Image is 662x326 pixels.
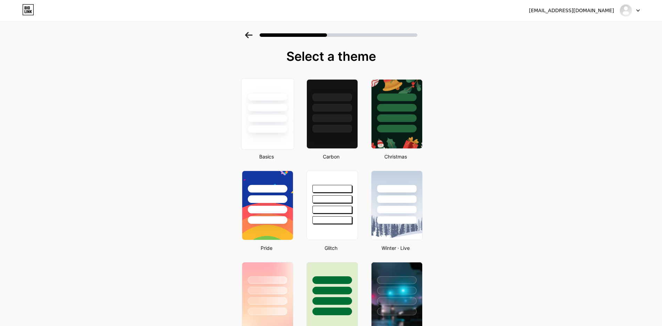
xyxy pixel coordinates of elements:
div: Glitch [304,244,358,252]
div: Carbon [304,153,358,160]
div: Christmas [369,153,423,160]
div: Pride [240,244,293,252]
div: Basics [240,153,293,160]
div: Winter · Live [369,244,423,252]
div: [EMAIL_ADDRESS][DOMAIN_NAME] [529,7,614,14]
div: Select a theme [239,49,423,63]
img: silkappeal [619,4,632,17]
